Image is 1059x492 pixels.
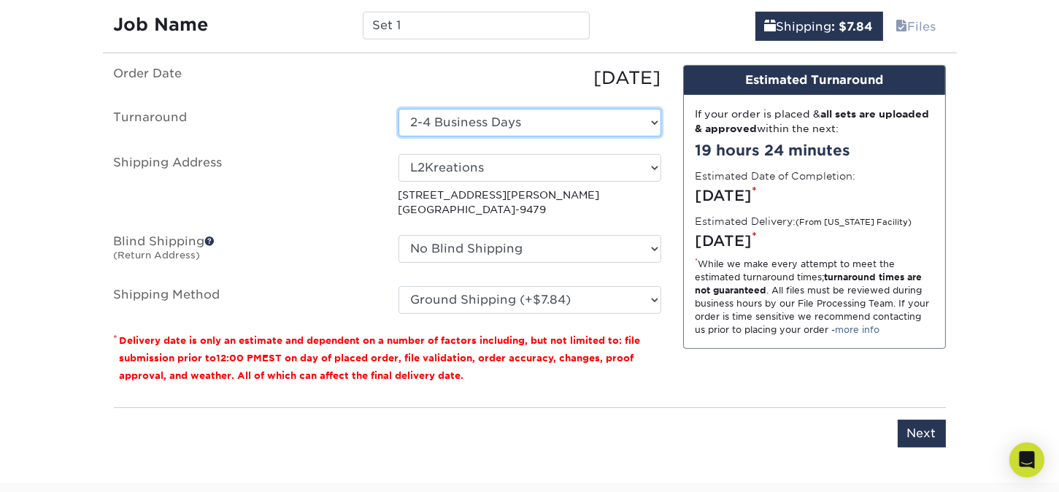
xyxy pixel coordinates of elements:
strong: Job Name [114,14,209,35]
iframe: Google Customer Reviews [4,447,124,487]
div: While we make every attempt to meet the estimated turnaround times; . All files must be reviewed ... [696,258,933,337]
div: Open Intercom Messenger [1009,442,1044,477]
small: (From [US_STATE] Facility) [796,218,912,227]
label: Shipping Address [103,154,388,218]
b: : $7.84 [832,20,874,34]
label: Blind Shipping [103,235,388,269]
span: 12:00 PM [217,353,263,364]
span: shipping [765,20,777,34]
label: Order Date [103,65,388,91]
a: more info [836,324,880,335]
div: [DATE] [696,185,933,207]
label: Estimated Date of Completion: [696,169,856,183]
div: [DATE] [696,230,933,252]
a: Files [887,12,946,41]
div: If your order is placed & within the next: [696,107,933,137]
div: 19 hours 24 minutes [696,139,933,161]
span: files [896,20,908,34]
input: Next [898,420,946,447]
small: (Return Address) [114,250,201,261]
p: [STREET_ADDRESS][PERSON_NAME] [GEOGRAPHIC_DATA]-9479 [398,188,661,218]
a: Shipping: $7.84 [755,12,883,41]
small: Delivery date is only an estimate and dependent on a number of factors including, but not limited... [120,335,641,381]
input: Enter a job name [363,12,590,39]
strong: turnaround times are not guaranteed [696,272,923,296]
label: Estimated Delivery: [696,214,912,228]
div: Estimated Turnaround [684,66,945,95]
div: [DATE] [388,65,672,91]
label: Shipping Method [103,286,388,314]
label: Turnaround [103,109,388,137]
